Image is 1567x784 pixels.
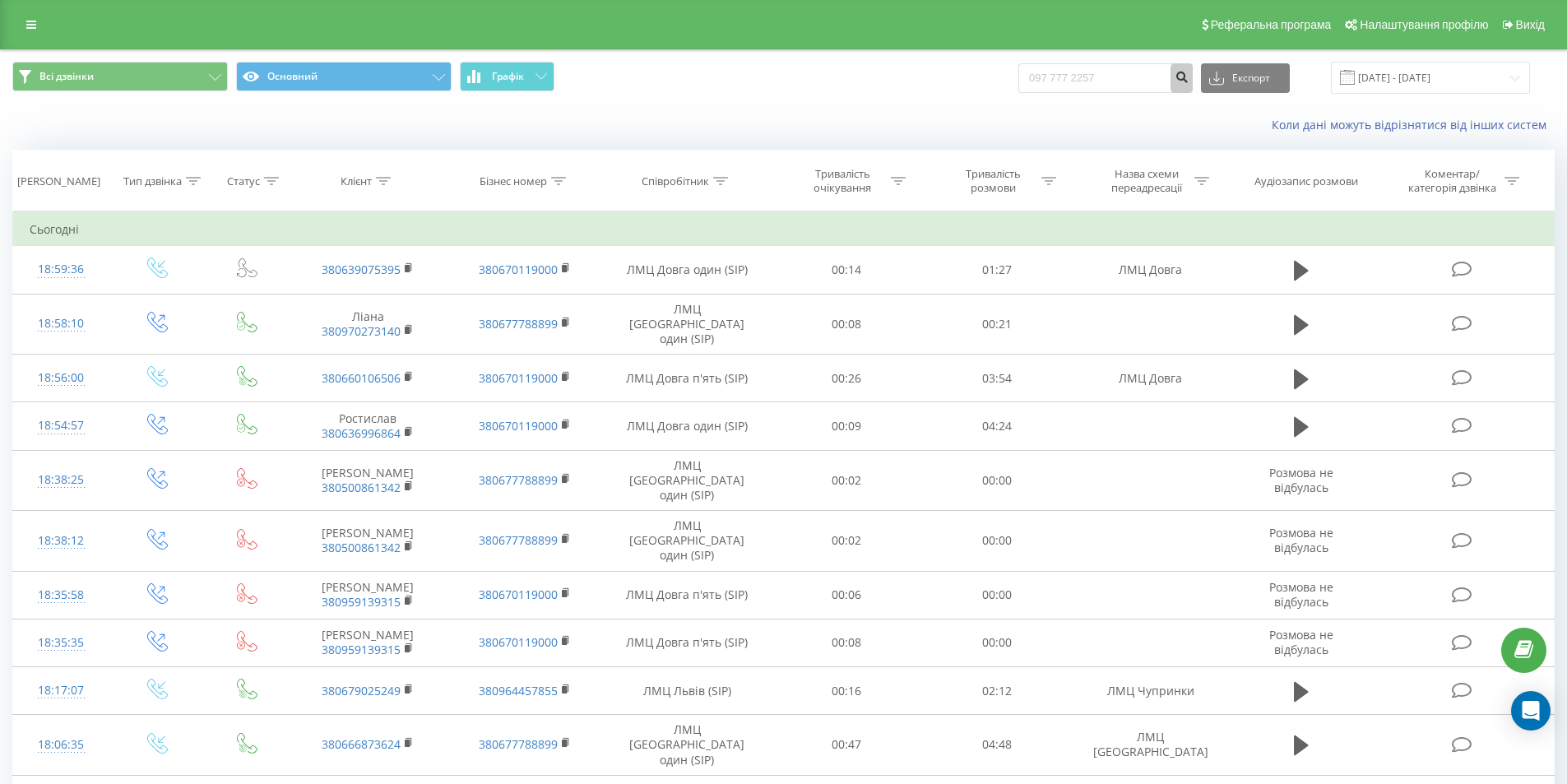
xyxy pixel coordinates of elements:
[479,683,558,698] a: 380964457855
[30,627,93,659] div: 18:35:35
[17,174,100,188] div: [PERSON_NAME]
[603,355,772,402] td: ЛМЦ Довга п'ять (SIP)
[1072,355,1228,402] td: ЛМЦ Довга
[479,587,558,602] a: 380670119000
[479,262,558,277] a: 380670119000
[290,571,446,619] td: [PERSON_NAME]
[1254,174,1358,188] div: Аудіозапис розмови
[479,472,558,488] a: 380677788899
[922,667,1073,715] td: 02:12
[1360,18,1488,31] span: Налаштування профілю
[772,246,922,294] td: 00:14
[922,619,1073,666] td: 00:00
[922,246,1073,294] td: 01:27
[290,511,446,572] td: [PERSON_NAME]
[30,410,93,442] div: 18:54:57
[123,174,182,188] div: Тип дзвінка
[479,370,558,386] a: 380670119000
[603,571,772,619] td: ЛМЦ Довга п'ять (SIP)
[1201,63,1290,93] button: Експорт
[479,532,558,548] a: 380677788899
[479,736,558,752] a: 380677788899
[30,579,93,611] div: 18:35:58
[772,355,922,402] td: 00:26
[322,370,401,386] a: 380660106506
[30,675,93,707] div: 18:17:07
[603,667,772,715] td: ЛМЦ Львів (SIP)
[922,450,1073,511] td: 00:00
[322,642,401,657] a: 380959139315
[1072,246,1228,294] td: ЛМЦ Довга
[603,450,772,511] td: ЛМЦ [GEOGRAPHIC_DATA] один (SIP)
[949,167,1037,195] div: Тривалість розмови
[30,464,93,496] div: 18:38:25
[772,511,922,572] td: 00:02
[322,540,401,555] a: 380500861342
[772,294,922,355] td: 00:08
[236,62,452,91] button: Основний
[603,619,772,666] td: ЛМЦ Довга п'ять (SIP)
[30,525,93,557] div: 18:38:12
[341,174,372,188] div: Клієнт
[322,425,401,441] a: 380636996864
[479,634,558,650] a: 380670119000
[1272,117,1555,132] a: Коли дані можуть відрізнятися вiд інших систем
[30,308,93,340] div: 18:58:10
[922,294,1073,355] td: 00:21
[322,736,401,752] a: 380666873624
[1511,691,1551,731] div: Open Intercom Messenger
[290,402,446,450] td: Ростислав
[1018,63,1193,93] input: Пошук за номером
[772,619,922,666] td: 00:08
[1404,167,1500,195] div: Коментар/категорія дзвінка
[1269,579,1333,610] span: Розмова не відбулась
[603,294,772,355] td: ЛМЦ [GEOGRAPHIC_DATA] один (SIP)
[1269,627,1333,657] span: Розмова не відбулась
[772,715,922,776] td: 00:47
[30,729,93,761] div: 18:06:35
[39,70,94,83] span: Всі дзвінки
[922,511,1073,572] td: 00:00
[922,402,1073,450] td: 04:24
[772,571,922,619] td: 00:06
[479,418,558,434] a: 380670119000
[922,571,1073,619] td: 00:00
[1269,525,1333,555] span: Розмова не відбулась
[480,174,547,188] div: Бізнес номер
[1269,465,1333,495] span: Розмова не відбулась
[290,294,446,355] td: Ліана
[322,262,401,277] a: 380639075395
[1102,167,1190,195] div: Назва схеми переадресації
[322,323,401,339] a: 380970273140
[290,450,446,511] td: [PERSON_NAME]
[922,715,1073,776] td: 04:48
[322,480,401,495] a: 380500861342
[322,594,401,610] a: 380959139315
[479,316,558,332] a: 380677788899
[30,362,93,394] div: 18:56:00
[772,450,922,511] td: 00:02
[772,667,922,715] td: 00:16
[772,402,922,450] td: 00:09
[922,355,1073,402] td: 03:54
[603,246,772,294] td: ЛМЦ Довга один (SIP)
[642,174,709,188] div: Співробітник
[1072,667,1228,715] td: ЛМЦ Чупринки
[322,683,401,698] a: 380679025249
[492,71,524,82] span: Графік
[227,174,260,188] div: Статус
[30,253,93,285] div: 18:59:36
[1211,18,1332,31] span: Реферальна програма
[799,167,887,195] div: Тривалість очікування
[1516,18,1545,31] span: Вихід
[603,715,772,776] td: ЛМЦ [GEOGRAPHIC_DATA] один (SIP)
[460,62,554,91] button: Графік
[290,619,446,666] td: [PERSON_NAME]
[603,402,772,450] td: ЛМЦ Довга один (SIP)
[1072,715,1228,776] td: ЛМЦ [GEOGRAPHIC_DATA]
[12,62,228,91] button: Всі дзвінки
[603,511,772,572] td: ЛМЦ [GEOGRAPHIC_DATA] один (SIP)
[13,213,1555,246] td: Сьогодні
